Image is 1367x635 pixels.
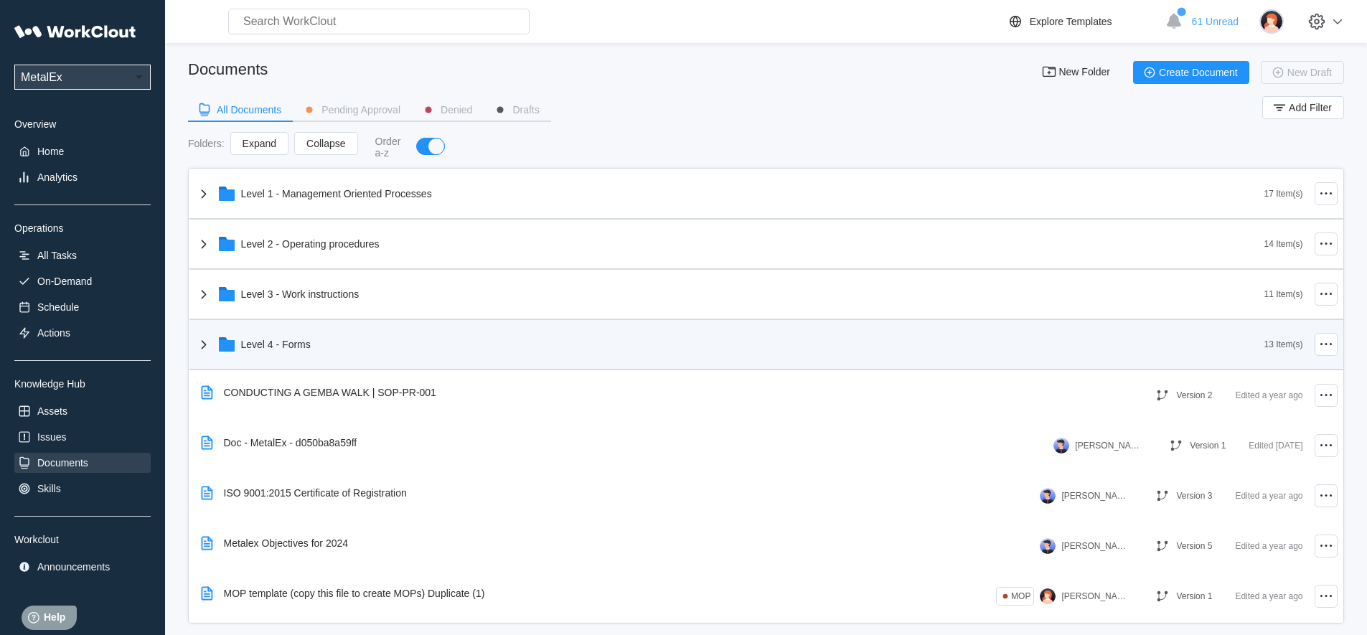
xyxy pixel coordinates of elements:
[37,171,77,183] div: Analytics
[1249,437,1302,454] div: Edited [DATE]
[37,431,66,443] div: Issues
[14,557,151,577] a: Announcements
[1053,438,1069,453] img: user-5.png
[14,167,151,187] a: Analytics
[14,378,151,390] div: Knowledge Hub
[293,99,412,121] button: Pending Approval
[14,245,151,265] a: All Tasks
[37,405,67,417] div: Assets
[188,138,225,149] div: Folders :
[412,99,484,121] button: Denied
[1007,13,1158,30] a: Explore Templates
[441,105,472,115] div: Denied
[224,437,357,448] div: Doc - MetalEx - d050ba8a59ff
[241,339,311,350] div: Level 4 - Forms
[14,297,151,317] a: Schedule
[224,537,349,549] div: Metalex Objectives for 2024
[1190,441,1226,451] div: Version 1
[14,118,151,130] div: Overview
[1289,103,1332,113] span: Add Filter
[1261,61,1344,84] button: New Draft
[14,401,151,421] a: Assets
[37,483,61,494] div: Skills
[1264,189,1302,199] div: 17 Item(s)
[1061,541,1126,551] div: [PERSON_NAME]
[243,138,276,149] span: Expand
[14,222,151,234] div: Operations
[217,105,281,115] div: All Documents
[14,479,151,499] a: Skills
[241,238,380,250] div: Level 2 - Operating procedures
[37,146,64,157] div: Home
[14,271,151,291] a: On-Demand
[1235,487,1302,504] div: Edited a year ago
[1235,387,1302,404] div: Edited a year ago
[1058,67,1110,78] span: New Folder
[1061,591,1126,601] div: [PERSON_NAME]
[1033,61,1122,84] button: New Folder
[14,427,151,447] a: Issues
[1259,9,1284,34] img: user-2.png
[1011,591,1030,601] div: MOP
[1040,488,1056,504] img: user-5.png
[230,132,288,155] button: Expand
[294,132,357,155] button: Collapse
[1061,491,1126,501] div: [PERSON_NAME]
[1040,588,1056,604] img: user-2.png
[1192,16,1239,27] span: 61 Unread
[224,387,436,398] div: CONDUCTING A GEMBA WALK | SOP-PR-001
[512,105,539,115] div: Drafts
[1075,441,1140,451] div: [PERSON_NAME]
[224,487,407,499] div: ISO 9001:2015 Certificate of Registration
[1176,390,1212,400] div: Version 2
[1176,541,1212,551] div: Version 5
[37,276,92,287] div: On-Demand
[1176,491,1212,501] div: Version 3
[1264,289,1302,299] div: 11 Item(s)
[224,588,485,599] div: MOP template (copy this file to create MOPs) Duplicate (1)
[228,9,530,34] input: Search WorkClout
[1287,67,1332,77] span: New Draft
[306,138,345,149] span: Collapse
[1264,239,1302,249] div: 14 Item(s)
[1133,61,1249,84] button: Create Document
[321,105,400,115] div: Pending Approval
[14,141,151,161] a: Home
[37,457,88,469] div: Documents
[1235,588,1302,605] div: Edited a year ago
[241,188,432,199] div: Level 1 - Management Oriented Processes
[188,99,293,121] button: All Documents
[14,453,151,473] a: Documents
[375,136,403,159] div: Order a-z
[1262,96,1344,119] button: Add Filter
[1030,16,1112,27] div: Explore Templates
[1235,537,1302,555] div: Edited a year ago
[14,323,151,343] a: Actions
[484,99,550,121] button: Drafts
[37,250,77,261] div: All Tasks
[188,60,268,79] div: Documents
[14,534,151,545] div: Workclout
[1040,538,1056,554] img: user-5.png
[37,561,110,573] div: Announcements
[1264,339,1302,349] div: 13 Item(s)
[37,301,79,313] div: Schedule
[241,288,360,300] div: Level 3 - Work instructions
[1176,591,1212,601] div: Version 1
[37,327,70,339] div: Actions
[1159,67,1238,77] span: Create Document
